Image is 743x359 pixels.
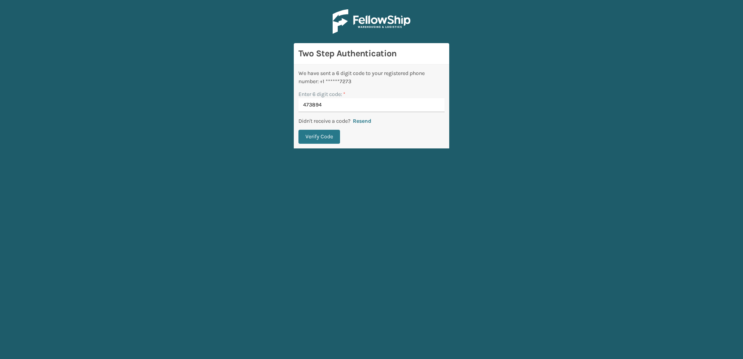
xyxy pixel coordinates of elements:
div: We have sent a 6 digit code to your registered phone number: +1 ******7273 [298,69,445,85]
p: Didn't receive a code? [298,117,351,125]
img: Logo [333,9,410,34]
h3: Two Step Authentication [298,48,445,59]
button: Verify Code [298,130,340,144]
button: Resend [351,118,374,125]
label: Enter 6 digit code: [298,90,345,98]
